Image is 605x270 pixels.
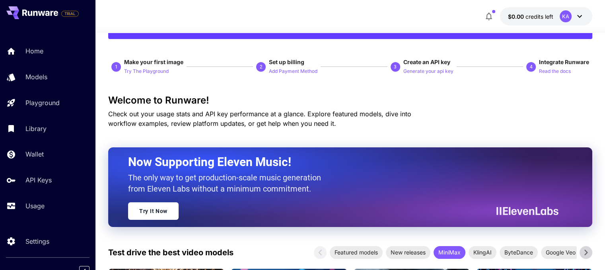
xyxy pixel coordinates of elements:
p: Home [25,46,43,56]
p: Wallet [25,149,44,159]
span: ByteDance [500,248,538,256]
div: Featured models [330,246,383,259]
p: Read the docs [539,68,571,75]
span: KlingAI [469,248,496,256]
p: Library [25,124,47,133]
div: KA [560,10,572,22]
p: Usage [25,201,45,211]
div: Google Veo [541,246,580,259]
span: Make your first image [124,59,183,65]
a: Try It Now [128,202,179,220]
span: Featured models [330,248,383,256]
span: New releases [386,248,430,256]
p: 3 [394,63,397,70]
div: KlingAI [469,246,496,259]
p: The only way to get production-scale music generation from Eleven Labs without a minimum commitment. [128,172,327,194]
p: Try The Playground [124,68,169,75]
span: Create an API key [403,59,450,65]
button: Read the docs [539,66,571,76]
p: 4 [529,63,532,70]
h2: Now Supporting Eleven Music! [128,155,552,170]
div: MiniMax [434,246,465,259]
button: Add Payment Method [269,66,317,76]
p: API Keys [25,175,52,185]
div: New releases [386,246,430,259]
span: MiniMax [434,248,465,256]
p: Add Payment Method [269,68,317,75]
span: $0.00 [508,13,525,20]
p: 2 [260,63,263,70]
span: Integrate Runware [539,59,589,65]
div: ByteDance [500,246,538,259]
span: Set up billing [269,59,304,65]
button: $0.00KA [500,7,592,25]
p: 1 [115,63,118,70]
p: Test drive the best video models [108,247,233,258]
button: Generate your api key [403,66,453,76]
p: Settings [25,237,49,246]
span: TRIAL [62,11,78,17]
div: $0.00 [508,12,553,21]
button: Try The Playground [124,66,169,76]
p: Playground [25,98,60,108]
p: Generate your api key [403,68,453,75]
p: Models [25,72,47,82]
span: Check out your usage stats and API key performance at a glance. Explore featured models, dive int... [108,110,411,127]
h3: Welcome to Runware! [108,95,592,106]
span: Add your payment card to enable full platform functionality. [61,9,79,18]
span: credits left [525,13,553,20]
span: Google Veo [541,248,580,256]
